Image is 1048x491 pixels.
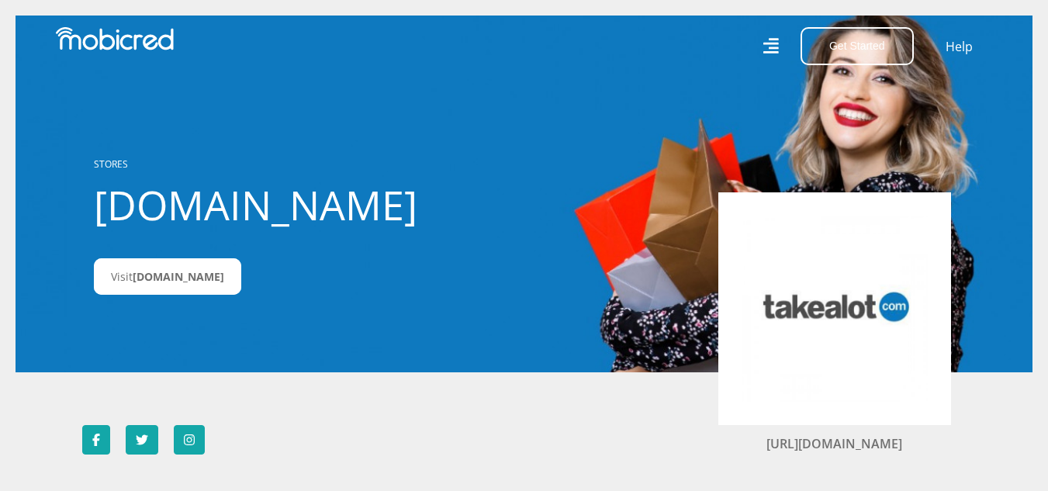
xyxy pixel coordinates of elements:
[766,435,902,452] a: [URL][DOMAIN_NAME]
[82,425,110,455] a: Follow Takealot.com on Facebook
[801,27,914,65] button: Get Started
[94,157,128,171] a: STORES
[56,27,174,50] img: Mobicred
[133,269,224,284] span: [DOMAIN_NAME]
[94,181,439,229] h1: [DOMAIN_NAME]
[945,36,974,57] a: Help
[126,425,158,455] a: Follow Takealot.com on Twitter
[742,216,928,402] img: Takealot.com
[174,425,205,455] a: Follow Takealot.com on Instagram
[94,258,241,295] a: Visit[DOMAIN_NAME]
